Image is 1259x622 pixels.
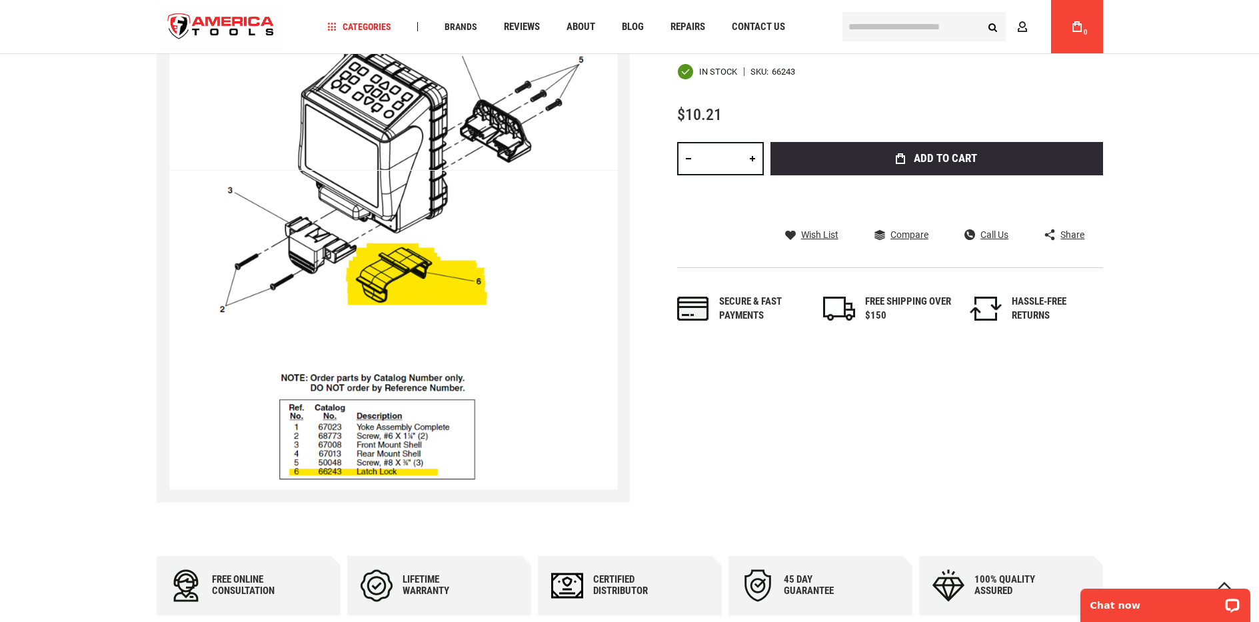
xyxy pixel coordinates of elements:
a: Categories [321,18,397,36]
span: Share [1060,230,1084,239]
div: HASSLE-FREE RETURNS [1012,295,1098,323]
span: $10.21 [677,105,722,124]
div: Secure & fast payments [719,295,806,323]
a: Reviews [498,18,546,36]
img: RIDGID 66243 LOCK, LATCH CS6X VERSA [157,29,630,503]
div: Availability [677,63,737,80]
span: Compare [890,230,928,239]
strong: SKU [750,67,772,76]
a: Blog [616,18,650,36]
div: FREE SHIPPING OVER $150 [865,295,952,323]
span: Categories [327,22,391,31]
img: shipping [823,297,855,321]
span: Wish List [801,230,838,239]
span: About [567,22,595,32]
button: Search [980,14,1006,39]
a: Repairs [664,18,711,36]
span: Repairs [670,22,705,32]
span: Add to Cart [914,153,977,164]
span: Contact Us [732,22,785,32]
span: Reviews [504,22,540,32]
div: Lifetime warranty [403,574,483,597]
a: Compare [874,229,928,241]
span: Blog [622,22,644,32]
button: Add to Cart [770,142,1103,175]
iframe: Secure express checkout frame [768,179,1106,218]
div: Free online consultation [212,574,292,597]
a: About [561,18,601,36]
span: In stock [699,67,737,76]
div: 100% quality assured [974,574,1054,597]
a: Call Us [964,229,1008,241]
span: 0 [1084,29,1088,36]
img: payments [677,297,709,321]
div: 45 day Guarantee [784,574,864,597]
iframe: LiveChat chat widget [1072,580,1259,622]
a: Brands [439,18,483,36]
div: 66243 [772,67,795,76]
a: Contact Us [726,18,791,36]
div: Certified Distributor [593,574,673,597]
span: Brands [445,22,477,31]
img: returns [970,297,1002,321]
a: Wish List [785,229,838,241]
a: store logo [157,2,286,52]
span: Call Us [980,230,1008,239]
img: America Tools [157,2,286,52]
